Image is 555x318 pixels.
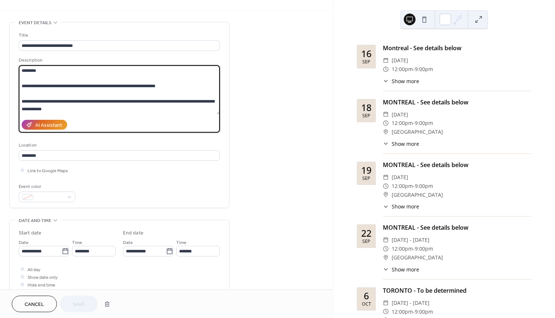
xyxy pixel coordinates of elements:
div: ​ [383,56,389,65]
button: AI Assistant [22,120,67,130]
span: - [413,65,415,74]
span: [GEOGRAPHIC_DATA] [392,191,443,199]
div: Start date [19,229,41,237]
div: Sep [362,239,370,244]
div: ​ [383,266,389,273]
span: Date [123,239,133,247]
span: 9:00pm [415,119,433,127]
div: ​ [383,307,389,316]
div: ​ [383,119,389,127]
button: ​Show more [383,203,419,210]
div: Location [19,141,218,149]
div: ​ [383,191,389,199]
div: ​ [383,77,389,85]
span: Date [19,239,29,247]
span: 12:00pm [392,119,413,127]
div: Description [19,56,218,64]
span: [DATE] - [DATE] [392,236,429,244]
span: [DATE] [392,56,408,65]
div: 22 [361,229,371,238]
div: ​ [383,244,389,253]
div: ​ [383,236,389,244]
div: Montreal - See details below [383,44,531,52]
span: 9:00pm [415,182,433,191]
div: Event color [19,183,74,191]
div: ​ [383,173,389,182]
span: [DATE] [392,110,408,119]
button: ​Show more [383,266,419,273]
div: Title [19,32,218,39]
div: ​ [383,65,389,74]
button: Cancel [12,296,57,312]
span: [GEOGRAPHIC_DATA] [392,253,443,262]
span: 12:00pm [392,244,413,253]
span: [DATE] [392,173,408,182]
div: MONTREAL - See details below [383,98,531,107]
span: 12:00pm [392,182,413,191]
span: Show date only [28,274,58,281]
span: 9:00pm [415,307,433,316]
span: - [413,307,415,316]
div: End date [123,229,144,237]
div: ​ [383,140,389,148]
span: Time [72,239,82,247]
span: - [413,182,415,191]
span: Date and time [19,217,51,225]
span: [GEOGRAPHIC_DATA] [392,127,443,136]
div: TORONTO - To be determined [383,286,531,295]
div: 16 [361,49,371,58]
span: - [413,244,415,253]
div: ​ [383,127,389,136]
div: MONTREAL - See details below [383,223,531,232]
div: Sep [362,114,370,118]
div: 18 [361,103,371,112]
span: Hide end time [28,281,55,289]
div: Sep [362,60,370,64]
div: ​ [383,110,389,119]
div: ​ [383,253,389,262]
div: 6 [364,291,369,300]
span: Show more [392,203,419,210]
div: Sep [362,176,370,181]
div: AI Assistant [35,122,62,129]
span: [DATE] - [DATE] [392,299,429,307]
button: ​Show more [383,140,419,148]
span: Show more [392,140,419,148]
div: ​ [383,299,389,307]
div: MONTREAL - See details below [383,160,531,169]
div: 19 [361,166,371,175]
div: ​ [383,203,389,210]
div: Oct [362,302,371,307]
div: ​ [383,182,389,191]
span: 12:00pm [392,307,413,316]
span: All day [28,266,40,274]
span: 9:00pm [415,244,433,253]
span: Link to Google Maps [28,167,68,175]
span: 9:00pm [415,65,433,74]
span: Event details [19,19,51,27]
span: Cancel [25,301,44,308]
span: Show more [392,77,419,85]
button: ​Show more [383,77,419,85]
span: Show more [392,266,419,273]
span: 12:00pm [392,65,413,74]
span: Time [176,239,186,247]
span: - [413,119,415,127]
